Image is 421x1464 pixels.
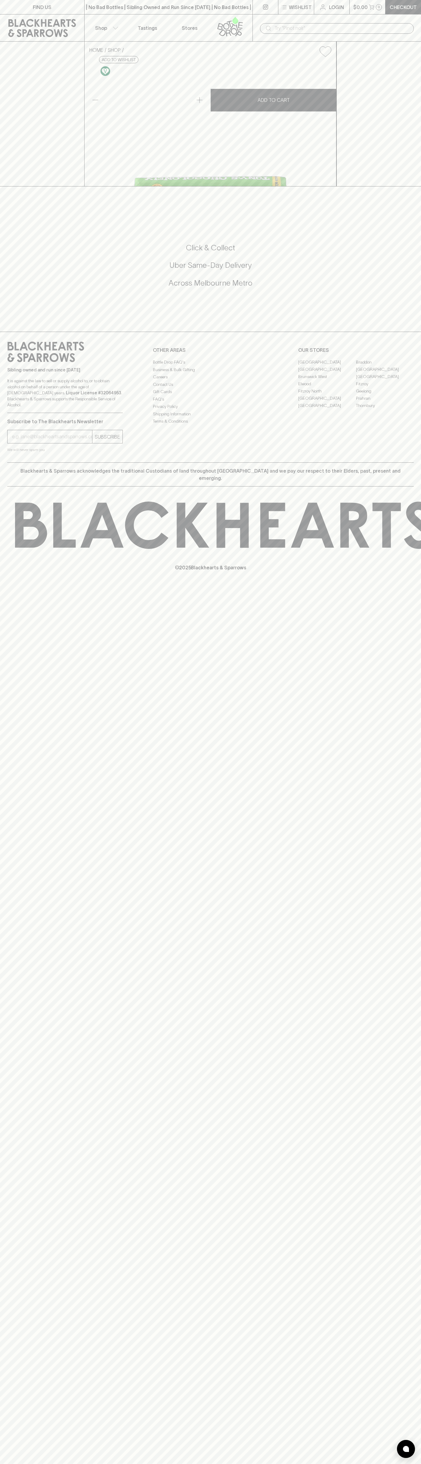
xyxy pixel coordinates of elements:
img: Vegan [101,66,110,76]
a: Stores [169,14,211,41]
a: Business & Bulk Gifting [153,366,268,373]
a: Fitzroy North [298,387,356,395]
p: Stores [182,24,197,32]
a: Contact Us [153,381,268,388]
a: HOME [89,47,103,53]
a: Gift Cards [153,388,268,396]
p: Checkout [390,4,417,11]
a: Elwood [298,380,356,387]
p: 0 [378,5,380,9]
img: 25424.png [85,62,336,186]
a: [GEOGRAPHIC_DATA] [356,373,414,380]
p: Blackhearts & Sparrows acknowledges the traditional Custodians of land throughout [GEOGRAPHIC_DAT... [12,467,409,482]
a: Bottle Drop FAQ's [153,359,268,366]
input: e.g. jane@blackheartsandsparrows.com.au [12,432,92,442]
button: Shop [85,14,127,41]
p: FIND US [33,4,51,11]
a: Braddon [356,358,414,366]
div: Call to action block [7,219,414,320]
p: It is against the law to sell or supply alcohol to, or to obtain alcohol on behalf of a person un... [7,378,123,408]
button: SUBSCRIBE [92,430,122,443]
strong: Liquor License #32064953 [66,390,121,395]
p: Tastings [138,24,157,32]
a: [GEOGRAPHIC_DATA] [298,402,356,409]
h5: Click & Collect [7,243,414,253]
button: Add to wishlist [317,44,334,59]
a: Made without the use of any animal products. [99,65,112,77]
p: OUR STORES [298,346,414,354]
a: Thornbury [356,402,414,409]
p: Subscribe to The Blackhearts Newsletter [7,418,123,425]
a: Brunswick West [298,373,356,380]
h5: Across Melbourne Metro [7,278,414,288]
a: Shipping Information [153,410,268,418]
input: Try "Pinot noir" [274,23,409,33]
p: Shop [95,24,107,32]
a: Prahran [356,395,414,402]
p: Wishlist [289,4,312,11]
p: SUBSCRIBE [95,433,120,440]
p: OTHER AREAS [153,346,268,354]
a: SHOP [108,47,121,53]
a: Terms & Conditions [153,418,268,425]
a: [GEOGRAPHIC_DATA] [298,395,356,402]
p: Login [329,4,344,11]
a: Geelong [356,387,414,395]
a: Tastings [126,14,169,41]
a: Careers [153,374,268,381]
a: [GEOGRAPHIC_DATA] [298,358,356,366]
img: bubble-icon [403,1446,409,1452]
button: ADD TO CART [211,89,336,111]
a: FAQ's [153,396,268,403]
a: [GEOGRAPHIC_DATA] [356,366,414,373]
button: Add to wishlist [99,56,138,63]
a: Privacy Policy [153,403,268,410]
p: ADD TO CART [258,96,290,104]
p: Sibling owned and run since [DATE] [7,367,123,373]
a: [GEOGRAPHIC_DATA] [298,366,356,373]
p: We will never spam you [7,447,123,453]
p: $0.00 [353,4,368,11]
h5: Uber Same-Day Delivery [7,260,414,270]
a: Fitzroy [356,380,414,387]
